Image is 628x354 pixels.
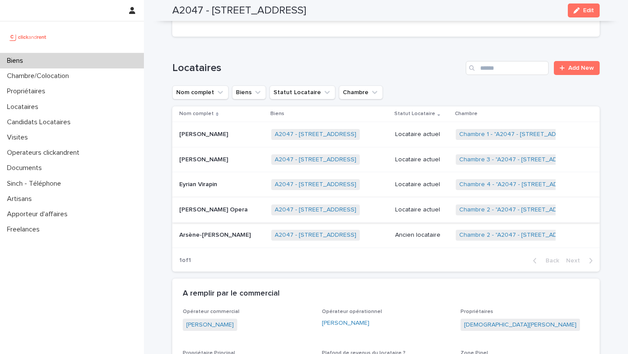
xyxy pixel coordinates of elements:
[179,154,230,163] p: [PERSON_NAME]
[179,109,214,119] p: Nom complet
[3,149,86,157] p: Operateurs clickandrent
[172,85,229,99] button: Nom complet
[3,72,76,80] p: Chambre/Colocation
[459,131,580,138] a: Chambre 1 - "A2047 - [STREET_ADDRESS]"
[275,206,356,214] a: A2047 - [STREET_ADDRESS]
[395,131,449,138] p: Locataire actuel
[183,309,239,314] span: Opérateur commercial
[568,3,600,17] button: Edit
[270,109,284,119] p: Biens
[270,85,335,99] button: Statut Locataire
[566,258,585,264] span: Next
[3,103,45,111] p: Locataires
[322,309,382,314] span: Opérateur opérationnel
[540,258,559,264] span: Back
[172,250,198,271] p: 1 of 1
[172,172,600,197] tr: Eyrian VirapinEyrian Virapin A2047 - [STREET_ADDRESS] Locataire actuelChambre 4 - "A2047 - [STREE...
[459,156,581,163] a: Chambre 3 - "A2047 - [STREET_ADDRESS]"
[7,28,49,46] img: UCB0brd3T0yccxBKYDjQ
[172,122,600,147] tr: [PERSON_NAME][PERSON_NAME] A2047 - [STREET_ADDRESS] Locataire actuelChambre 1 - "A2047 - [STREET_...
[459,181,581,188] a: Chambre 4 - "A2047 - [STREET_ADDRESS]"
[3,195,39,203] p: Artisans
[275,156,356,163] a: A2047 - [STREET_ADDRESS]
[275,181,356,188] a: A2047 - [STREET_ADDRESS]
[275,231,356,239] a: A2047 - [STREET_ADDRESS]
[395,231,449,239] p: Ancien locataire
[395,156,449,163] p: Locataire actuel
[568,65,594,71] span: Add New
[394,109,435,119] p: Statut Locataire
[464,320,577,330] a: [DEMOGRAPHIC_DATA][PERSON_NAME]
[455,109,478,119] p: Chambre
[3,87,52,95] p: Propriétaires
[461,309,493,314] span: Propriétaires
[183,289,280,299] h2: A remplir par le commercial
[583,7,594,14] span: Edit
[172,4,306,17] h2: A2047 - [STREET_ADDRESS]
[459,231,581,239] a: Chambre 2 - "A2047 - [STREET_ADDRESS]"
[179,129,230,138] p: [PERSON_NAME]
[172,197,600,223] tr: [PERSON_NAME] Opera[PERSON_NAME] Opera A2047 - [STREET_ADDRESS] Locataire actuelChambre 2 - "A204...
[172,147,600,172] tr: [PERSON_NAME][PERSON_NAME] A2047 - [STREET_ADDRESS] Locataire actuelChambre 3 - "A2047 - [STREET_...
[395,206,449,214] p: Locataire actuel
[232,85,266,99] button: Biens
[563,257,600,265] button: Next
[186,320,234,330] a: [PERSON_NAME]
[179,204,249,214] p: [PERSON_NAME] Opera
[3,133,35,142] p: Visites
[554,61,600,75] a: Add New
[172,222,600,248] tr: Arsène-[PERSON_NAME]Arsène-[PERSON_NAME] A2047 - [STREET_ADDRESS] Ancien locataireChambre 2 - "A2...
[395,181,449,188] p: Locataire actuel
[322,319,369,328] a: [PERSON_NAME]
[179,230,253,239] p: Arsène-[PERSON_NAME]
[3,225,47,234] p: Freelances
[3,210,75,218] p: Apporteur d'affaires
[526,257,563,265] button: Back
[339,85,383,99] button: Chambre
[3,164,49,172] p: Documents
[3,118,78,126] p: Candidats Locataires
[172,62,462,75] h1: Locataires
[3,57,30,65] p: Biens
[3,180,68,188] p: Sinch - Téléphone
[459,206,581,214] a: Chambre 2 - "A2047 - [STREET_ADDRESS]"
[466,61,549,75] input: Search
[275,131,356,138] a: A2047 - [STREET_ADDRESS]
[179,179,219,188] p: Eyrian Virapin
